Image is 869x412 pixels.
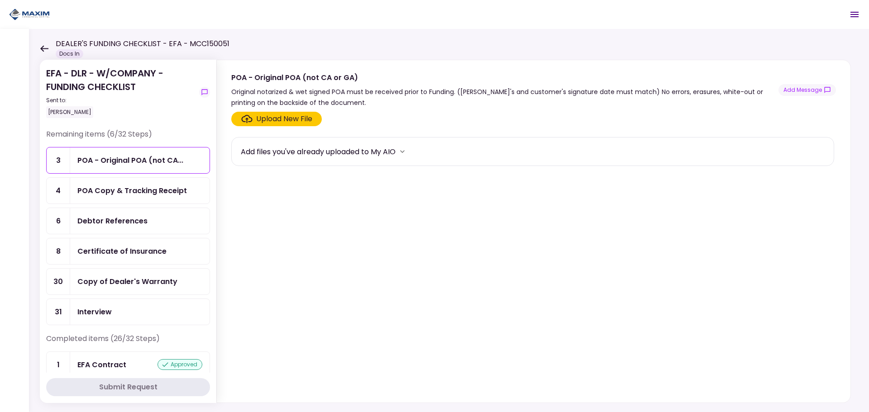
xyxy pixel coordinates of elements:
div: 31 [47,299,70,325]
div: Certificate of Insurance [77,246,167,257]
div: Original notarized & wet signed POA must be received prior to Funding. ([PERSON_NAME]'s and custo... [231,86,778,108]
div: Docs In [56,49,83,58]
a: 1EFA Contractapproved [46,351,210,378]
div: 6 [47,208,70,234]
div: Completed items (26/32 Steps) [46,333,210,351]
div: POA - Original POA (not CA or GA) [77,155,183,166]
a: 31Interview [46,298,210,325]
div: Debtor References [77,215,148,227]
button: more [396,145,409,158]
a: 6Debtor References [46,208,210,234]
img: Partner icon [9,8,50,21]
div: EFA Contract [77,359,126,370]
span: Click here to upload the required document [231,112,322,126]
a: 30Copy of Dealer's Warranty [46,268,210,295]
button: Open menu [844,4,865,25]
button: show-messages [199,87,210,98]
a: 4POA Copy & Tracking Receipt [46,177,210,204]
div: approved [158,359,202,370]
div: Upload New File [256,114,312,124]
div: Add files you've already uploaded to My AIO [241,146,396,157]
div: 3 [47,147,70,173]
div: [PERSON_NAME] [46,106,93,118]
a: 3POA - Original POA (not CA or GA) [46,147,210,174]
div: Copy of Dealer's Warranty [77,276,177,287]
div: Submit Request [99,382,158,393]
div: 30 [47,269,70,294]
div: Remaining items (6/32 Steps) [46,129,210,147]
h1: DEALER'S FUNDING CHECKLIST - EFA - MCC150051 [56,38,229,49]
a: 8Certificate of Insurance [46,238,210,265]
div: 4 [47,178,70,204]
div: Interview [77,306,112,317]
div: POA Copy & Tracking Receipt [77,185,187,196]
button: show-messages [778,84,836,96]
div: 1 [47,352,70,378]
button: Submit Request [46,378,210,396]
div: Sent to: [46,96,196,104]
div: POA - Original POA (not CA or GA)Original notarized & wet signed POA must be received prior to Fu... [216,60,851,403]
div: EFA - DLR - W/COMPANY - FUNDING CHECKLIST [46,66,196,118]
div: POA - Original POA (not CA or GA) [231,72,778,83]
div: 8 [47,238,70,264]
